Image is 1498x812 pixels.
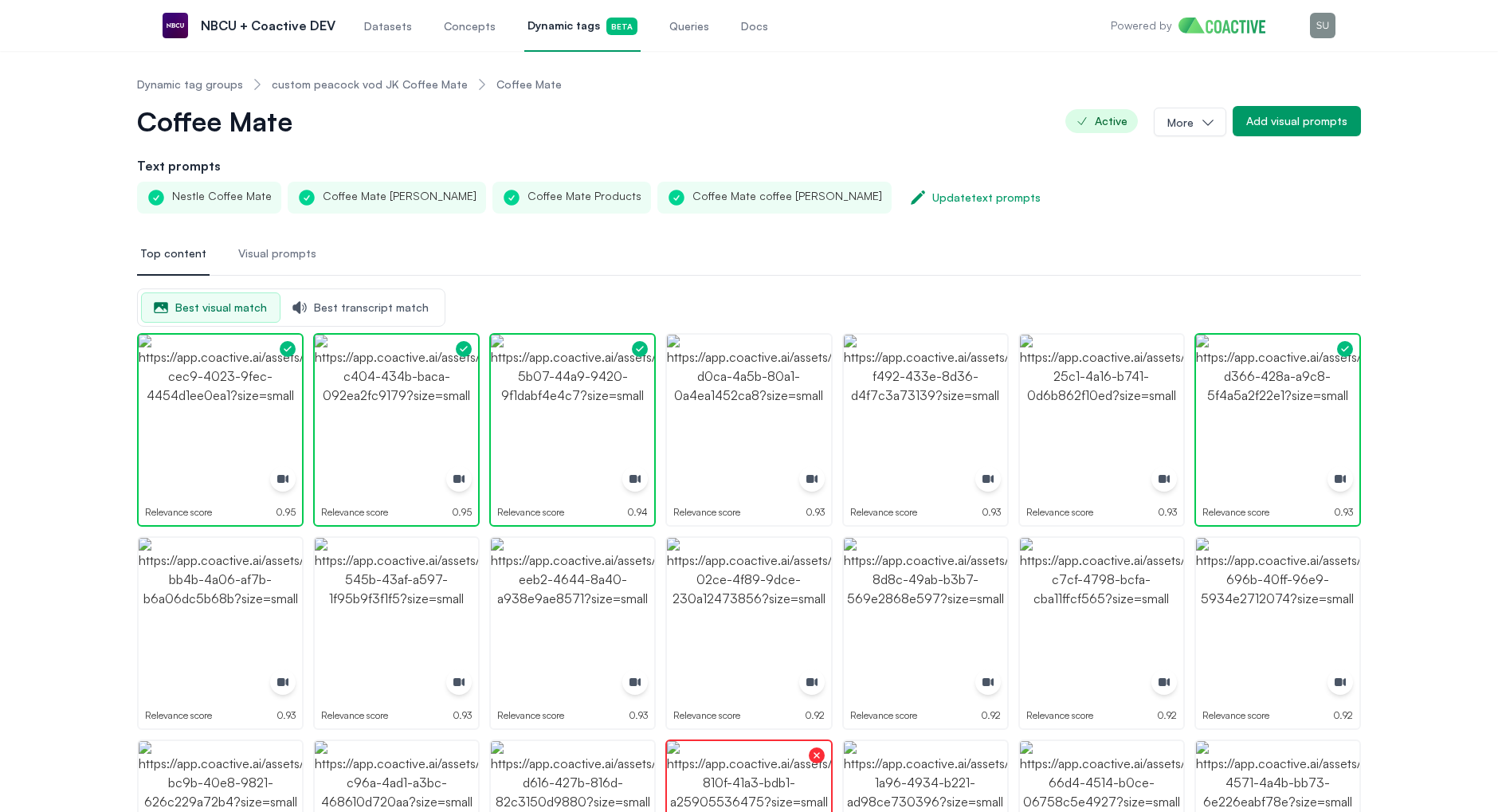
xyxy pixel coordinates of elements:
p: Relevance score [850,709,917,722]
a: Dynamic tag groups [137,76,243,92]
p: Relevance score [1026,709,1093,722]
span: Coffee Mate [496,76,562,92]
img: https://app.coactive.ai/assets/ui/images/coactive/peacock_vod_1737504868066/2fbf775f-8d8c-49ab-b3... [844,538,1007,701]
img: https://app.coactive.ai/assets/ui/images/coactive/peacock_vod_1737504868066/c45b7b1c-d366-428a-a9... [1196,335,1359,498]
p: Relevance score [673,709,740,722]
p: 0.93 [806,506,825,519]
div: Nestle Coffee Mate [137,182,281,214]
p: 0.93 [629,709,648,722]
p: 0.95 [452,506,472,519]
span: Top content [140,245,206,261]
p: NBCU + Coactive DEV [201,16,335,35]
button: Best visual match [141,292,280,323]
p: 0.93 [1334,506,1353,519]
p: 0.93 [453,709,472,722]
p: Relevance score [1202,506,1269,519]
img: Home [1178,18,1278,33]
img: https://app.coactive.ai/assets/ui/images/coactive/peacock_vod_1737504868066/6736dd07-25c1-4a16-b7... [1020,335,1183,498]
img: https://app.coactive.ai/assets/ui/images/coactive/peacock_vod_1737504868066/d5cd1419-5b07-44a9-94... [491,335,654,498]
img: https://app.coactive.ai/assets/ui/images/coactive/peacock_vod_1737504868066/936cf282-cec9-4023-9f... [139,335,302,498]
div: Add visual prompts [1246,113,1347,129]
button: Best transcript match [280,292,441,323]
span: Dynamic tags [527,18,637,35]
button: Coffee Mate [137,105,315,137]
h2: Text prompts [137,156,1361,175]
span: Datasets [364,18,412,34]
span: Queries [669,18,709,34]
div: Update text prompts [932,190,1041,206]
p: 0.92 [981,709,1001,722]
div: Coffee Mate [PERSON_NAME] [288,182,486,214]
p: Relevance score [1026,506,1093,519]
div: Coffee Mate coffee [PERSON_NAME] [657,182,892,214]
p: 0.93 [276,709,296,722]
p: Relevance score [497,506,564,519]
button: Add visual prompts [1233,106,1361,136]
p: Relevance score [673,506,740,519]
img: https://app.coactive.ai/assets/ui/images/coactive/peacock_vod_1737504868066/13ae294b-bb4b-4a06-af... [139,538,302,701]
p: 0.92 [1157,709,1177,722]
p: Relevance score [1202,709,1269,722]
span: Best transcript match [280,293,441,322]
img: https://app.coactive.ai/assets/ui/images/coactive/peacock_vod_1737504868066/c917bc83-545b-43af-a5... [315,538,478,701]
p: Relevance score [145,709,212,722]
p: 0.93 [982,506,1001,519]
span: Beta [606,18,637,35]
p: Relevance score [497,709,564,722]
button: Updatetext prompts [898,182,1054,214]
img: Menu for the logged in user [1310,13,1335,38]
span: Active [1065,109,1138,133]
p: 0.93 [1158,506,1177,519]
p: 0.92 [805,709,825,722]
nav: Breadcrumb [137,64,1361,105]
span: Coffee Mate [137,105,292,137]
p: Relevance score [850,506,917,519]
img: https://app.coactive.ai/assets/ui/images/coactive/peacock_vod_1737504868066/41f5d215-eeb2-4644-8a... [491,538,654,701]
p: Relevance score [145,506,212,519]
p: Relevance score [321,709,388,722]
img: https://app.coactive.ai/assets/ui/images/coactive/peacock_vod_1737504868066/87b95ff0-02ce-4f89-9d... [667,538,830,701]
img: https://app.coactive.ai/assets/ui/images/coactive/peacock_vod_1737504868066/a2228d8a-c404-434b-ba... [315,335,478,498]
img: https://app.coactive.ai/assets/ui/images/coactive/peacock_vod_1737504868066/efcc6c6c-f492-433e-8d... [844,335,1007,498]
img: NBCU + Coactive DEV [163,13,188,38]
p: 0.92 [1333,709,1353,722]
a: custom peacock vod JK Coffee Mate [272,76,468,92]
p: Relevance score [321,506,388,519]
img: https://app.coactive.ai/assets/ui/images/coactive/peacock_vod_1737504868066/858c4349-696b-40ff-96... [1196,538,1359,701]
p: 0.95 [276,506,296,519]
span: Best visual match [142,293,280,322]
button: More [1154,108,1226,136]
button: Top content [137,233,210,276]
span: Concepts [444,18,496,34]
span: Visual prompts [238,245,316,261]
p: Powered by [1111,18,1172,33]
img: https://app.coactive.ai/assets/ui/images/coactive/peacock_vod_1737504868066/7ef40dad-d0ca-4a5b-80... [667,335,830,498]
img: https://app.coactive.ai/assets/ui/images/coactive/peacock_vod_1737504868066/7be7e136-c7cf-4798-bc... [1020,538,1183,701]
div: Coffee Mate Products [492,182,651,214]
p: 0.94 [627,506,648,519]
button: Visual prompts [235,233,320,276]
nav: Tabs [137,233,1361,276]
